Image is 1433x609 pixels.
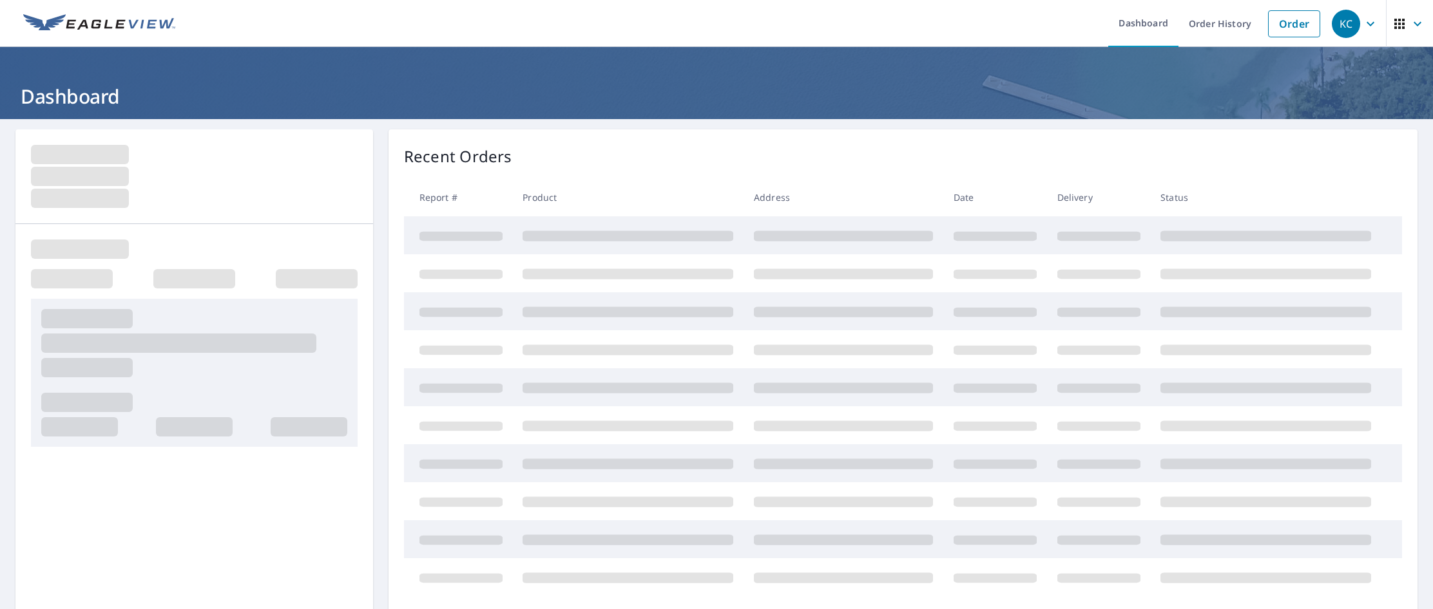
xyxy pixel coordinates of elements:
th: Product [512,178,744,216]
th: Status [1150,178,1381,216]
h1: Dashboard [15,83,1418,109]
div: KC [1332,10,1360,38]
th: Report # [404,178,513,216]
th: Delivery [1047,178,1151,216]
th: Address [744,178,943,216]
a: Order [1268,10,1320,37]
p: Recent Orders [404,145,512,168]
img: EV Logo [23,14,175,33]
th: Date [943,178,1047,216]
